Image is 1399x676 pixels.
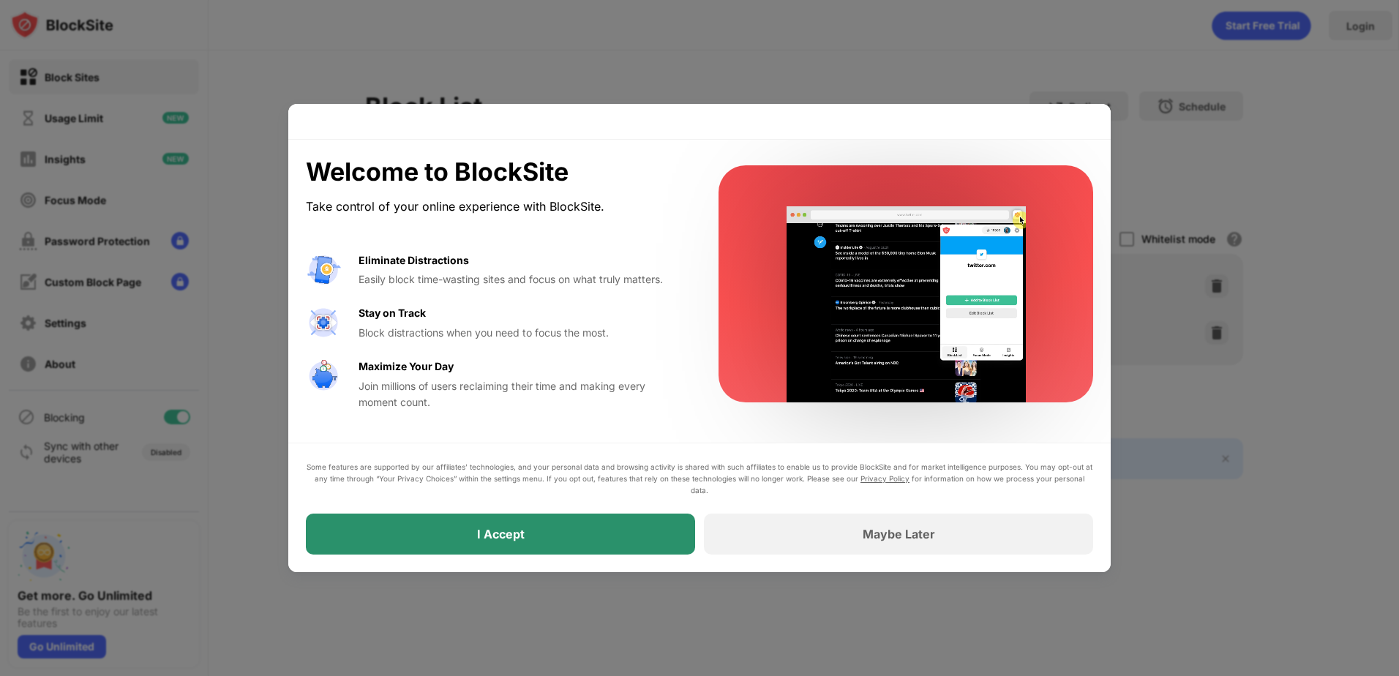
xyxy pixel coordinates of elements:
[863,527,935,541] div: Maybe Later
[359,358,454,375] div: Maximize Your Day
[306,358,341,394] img: value-safe-time.svg
[306,196,683,217] div: Take control of your online experience with BlockSite.
[306,157,683,187] div: Welcome to BlockSite
[306,305,341,340] img: value-focus.svg
[306,461,1093,496] div: Some features are supported by our affiliates’ technologies, and your personal data and browsing ...
[306,252,341,288] img: value-avoid-distractions.svg
[359,305,426,321] div: Stay on Track
[359,252,469,268] div: Eliminate Distractions
[477,527,525,541] div: I Accept
[860,474,909,483] a: Privacy Policy
[359,271,683,288] div: Easily block time-wasting sites and focus on what truly matters.
[359,325,683,341] div: Block distractions when you need to focus the most.
[359,378,683,411] div: Join millions of users reclaiming their time and making every moment count.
